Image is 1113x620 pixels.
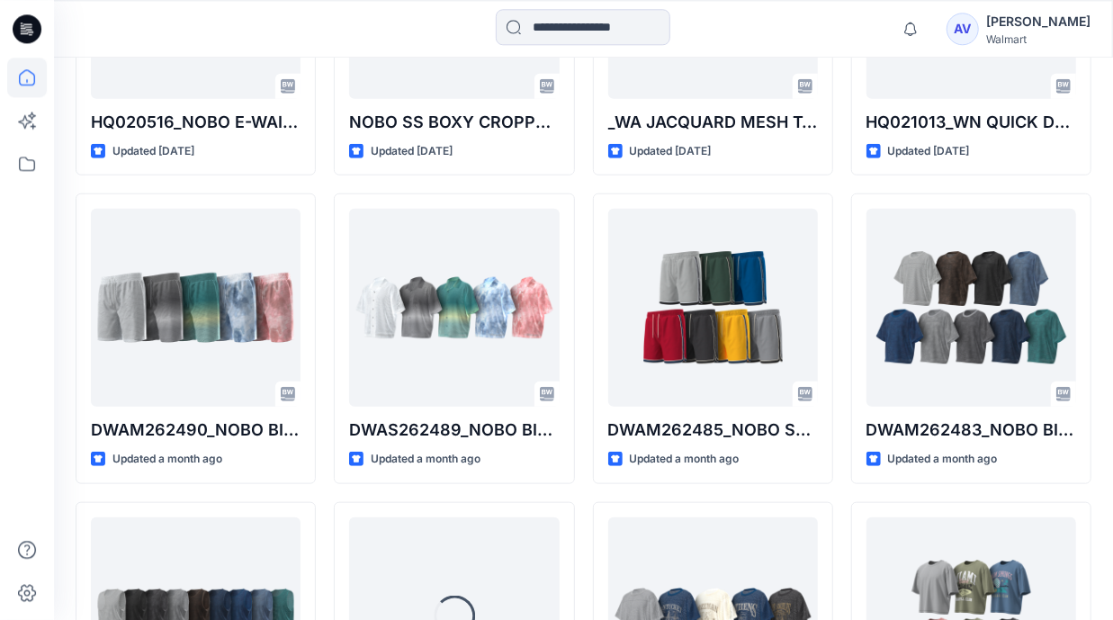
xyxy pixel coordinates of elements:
[112,141,194,160] p: Updated [DATE]
[866,417,1076,442] p: DWAM262483_NOBO BIG HOLE MESH TEE
[888,141,970,160] p: Updated [DATE]
[349,109,559,134] p: NOBO SS BOXY CROPPED GRAPHIC TEE
[608,208,818,406] a: DWAM262485_NOBO SCALLOPED MESH E-WAIST SHORT
[349,417,559,442] p: DWAS262489_NOBO BIG HOLE MESH CAMP SHIRT
[630,449,740,468] p: Updated a month ago
[91,417,301,442] p: DWAM262490_NOBO BIG HOLE MESH CABANA SHORT
[866,208,1076,406] a: DWAM262483_NOBO BIG HOLE MESH TEE
[986,11,1091,32] div: [PERSON_NAME]
[91,208,301,406] a: DWAM262490_NOBO BIG HOLE MESH CABANA SHORT
[91,109,301,134] p: HQ020516_NOBO E-WAIST SWIM TRUNK
[888,449,998,468] p: Updated a month ago
[986,32,1091,46] div: Walmart
[371,141,453,160] p: Updated [DATE]
[947,13,979,45] div: AV
[608,417,818,442] p: DWAM262485_NOBO SCALLOPED MESH E-WAIST SHORT
[112,449,222,468] p: Updated a month ago
[866,109,1076,134] p: HQ021013_WN QUICK DRY SWIM TRUNK
[630,141,712,160] p: Updated [DATE]
[371,449,480,468] p: Updated a month ago
[349,208,559,406] a: DWAS262489_NOBO BIG HOLE MESH CAMP SHIRT
[608,109,818,134] p: _WA JACQUARD MESH TANK W- RIB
